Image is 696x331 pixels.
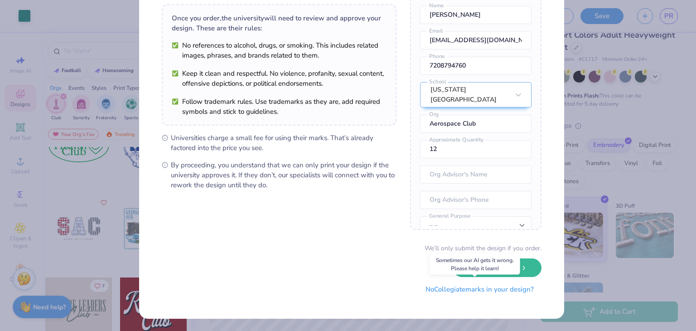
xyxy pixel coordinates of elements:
[171,160,396,190] span: By proceeding, you understand that we can only print your design if the university approves it. I...
[420,115,532,133] input: Org
[430,85,509,105] div: [US_STATE][GEOGRAPHIC_DATA]
[425,243,541,253] div: We’ll only submit the design if you order.
[172,97,387,117] li: Follow trademark rules. Use trademarks as they are, add required symbols and stick to guidelines.
[171,133,396,153] span: Universities charge a small fee for using their marks. That’s already factored into the price you...
[420,165,532,184] input: Org Advisor's Name
[420,57,532,75] input: Phone
[420,191,532,209] input: Org Advisor's Phone
[420,140,532,158] input: Approximate Quantity
[420,31,532,49] input: Email
[172,68,387,88] li: Keep it clean and respectful. No violence, profanity, sexual content, offensive depictions, or po...
[430,254,520,275] div: Sometimes our AI gets it wrong. Please help it learn!
[172,13,387,33] div: Once you order, the university will need to review and approve your design. These are their rules:
[418,280,541,299] button: NoCollegiatemarks in your design?
[420,6,532,24] input: Name
[453,258,541,277] button: Keep Designing
[172,40,387,60] li: No references to alcohol, drugs, or smoking. This includes related images, phrases, and brands re...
